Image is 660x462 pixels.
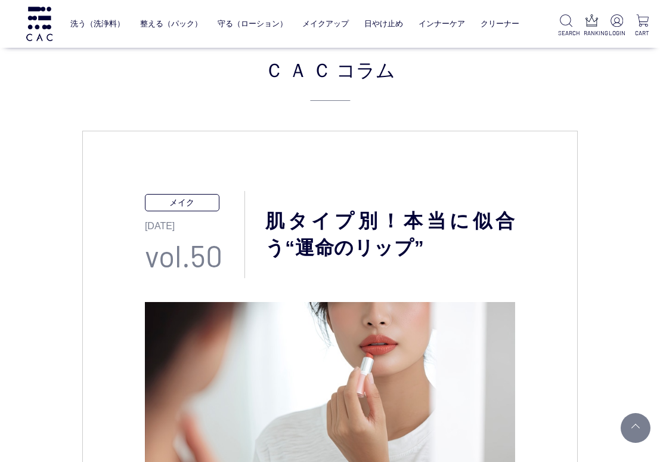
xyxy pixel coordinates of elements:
p: SEARCH [558,29,574,38]
a: LOGIN [609,14,625,38]
p: [DATE] [145,211,244,233]
a: クリーナー [481,11,519,37]
a: インナーケア [419,11,465,37]
p: メイク [145,194,219,211]
a: SEARCH [558,14,574,38]
span: コラム [336,55,395,84]
a: RANKING [584,14,600,38]
p: LOGIN [609,29,625,38]
img: logo [24,7,54,41]
a: 整える（パック） [140,11,202,37]
h2: ＣＡＣ [82,55,577,101]
a: 守る（ローション） [218,11,287,37]
a: 洗う（洗浄料） [70,11,125,37]
p: CART [634,29,650,38]
p: vol.50 [145,233,244,278]
a: メイクアップ [302,11,349,37]
h1: 肌タイプ別！本当に似合う“運命のリップ” [245,208,515,261]
a: CART [634,14,650,38]
p: RANKING [584,29,600,38]
a: 日やけ止め [364,11,403,37]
